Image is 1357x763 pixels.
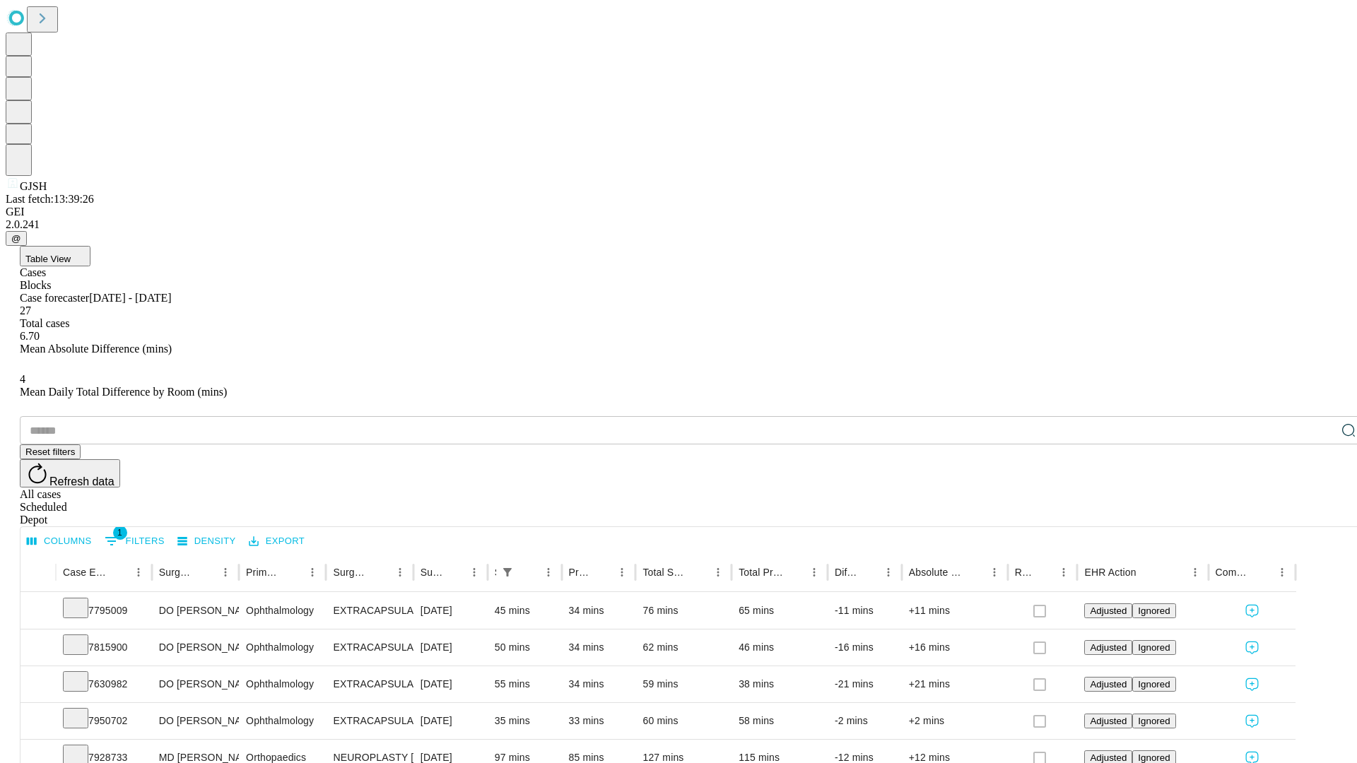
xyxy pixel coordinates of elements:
[63,629,145,666] div: 7815900
[1084,677,1132,692] button: Adjusted
[20,180,47,192] span: GJSH
[283,562,302,582] button: Sort
[569,567,592,578] div: Predicted In Room Duration
[612,562,632,582] button: Menu
[739,666,821,702] div: 38 mins
[1084,603,1132,618] button: Adjusted
[20,386,227,398] span: Mean Daily Total Difference by Room (mins)
[1084,714,1132,728] button: Adjusted
[1090,752,1127,763] span: Adjusted
[785,562,804,582] button: Sort
[421,703,481,739] div: [DATE]
[246,567,281,578] div: Primary Service
[196,562,216,582] button: Sort
[63,567,107,578] div: Case Epic Id
[909,593,1001,629] div: +11 mins
[1138,562,1158,582] button: Sort
[569,666,629,702] div: 34 mins
[985,562,1004,582] button: Menu
[495,666,555,702] div: 55 mins
[1132,714,1175,728] button: Ignored
[1054,562,1074,582] button: Menu
[246,629,319,666] div: Ophthalmology
[739,593,821,629] div: 65 mins
[28,673,49,697] button: Expand
[1138,752,1170,763] span: Ignored
[909,629,1001,666] div: +16 mins
[20,459,120,487] button: Refresh data
[159,593,232,629] div: DO [PERSON_NAME]
[333,666,406,702] div: EXTRACAPSULAR CATARACT REMOVAL WITH [MEDICAL_DATA]
[642,593,724,629] div: 76 mins
[569,703,629,739] div: 33 mins
[6,206,1351,218] div: GEI
[63,593,145,629] div: 7795009
[708,562,728,582] button: Menu
[495,703,555,739] div: 35 mins
[333,703,406,739] div: EXTRACAPSULAR CATARACT REMOVAL WITH [MEDICAL_DATA]
[333,567,368,578] div: Surgery Name
[1132,640,1175,655] button: Ignored
[1034,562,1054,582] button: Sort
[1138,716,1170,726] span: Ignored
[421,629,481,666] div: [DATE]
[421,593,481,629] div: [DATE]
[739,567,783,578] div: Total Predicted Duration
[879,562,898,582] button: Menu
[28,599,49,624] button: Expand
[23,531,95,552] button: Select columns
[333,593,406,629] div: EXTRACAPSULAR CATARACT REMOVAL WITH [MEDICAL_DATA]
[1090,642,1127,653] span: Adjusted
[159,629,232,666] div: DO [PERSON_NAME]
[495,567,496,578] div: Scheduled In Room Duration
[1090,605,1127,616] span: Adjusted
[495,593,555,629] div: 45 mins
[63,703,145,739] div: 7950702
[835,703,895,739] div: -2 mins
[109,562,129,582] button: Sort
[835,629,895,666] div: -16 mins
[20,304,31,317] span: 27
[390,562,410,582] button: Menu
[1252,562,1272,582] button: Sort
[965,562,985,582] button: Sort
[20,444,81,459] button: Reset filters
[421,567,443,578] div: Surgery Date
[909,666,1001,702] div: +21 mins
[20,246,90,266] button: Table View
[421,666,481,702] div: [DATE]
[159,567,194,578] div: Surgeon Name
[89,292,171,304] span: [DATE] - [DATE]
[20,373,25,385] span: 4
[174,531,240,552] button: Density
[835,567,857,578] div: Difference
[6,231,27,246] button: @
[1090,716,1127,726] span: Adjusted
[909,567,963,578] div: Absolute Difference
[25,446,75,457] span: Reset filters
[498,562,517,582] button: Show filters
[245,531,308,552] button: Export
[1132,603,1175,618] button: Ignored
[11,233,21,244] span: @
[1216,567,1251,578] div: Comments
[498,562,517,582] div: 1 active filter
[569,629,629,666] div: 34 mins
[519,562,539,582] button: Sort
[859,562,879,582] button: Sort
[1185,562,1205,582] button: Menu
[246,703,319,739] div: Ophthalmology
[1084,640,1132,655] button: Adjusted
[246,666,319,702] div: Ophthalmology
[6,193,94,205] span: Last fetch: 13:39:26
[1138,679,1170,690] span: Ignored
[642,703,724,739] div: 60 mins
[909,703,1001,739] div: +2 mins
[28,636,49,661] button: Expand
[1084,567,1136,578] div: EHR Action
[739,629,821,666] div: 46 mins
[642,629,724,666] div: 62 mins
[159,703,232,739] div: DO [PERSON_NAME]
[592,562,612,582] button: Sort
[1090,679,1127,690] span: Adjusted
